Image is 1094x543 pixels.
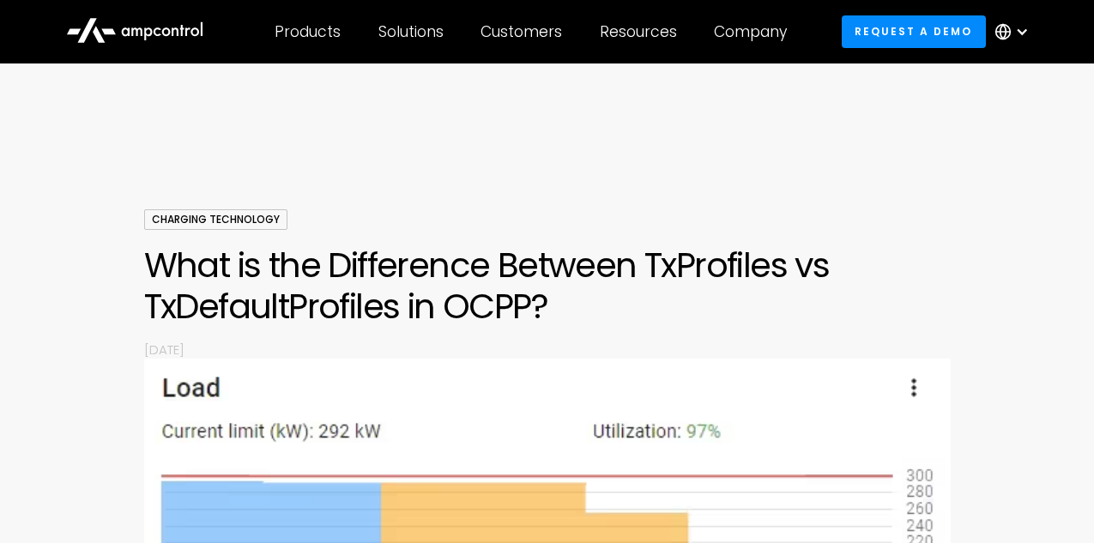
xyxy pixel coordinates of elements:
div: Solutions [378,22,444,41]
div: Products [275,22,341,41]
div: Customers [481,22,562,41]
div: Charging Technology [144,209,287,230]
div: Company [714,22,787,41]
p: [DATE] [144,341,951,359]
h1: What is the Difference Between TxProfiles vs TxDefaultProfiles in OCPP? [144,244,951,327]
div: Resources [600,22,677,41]
a: Request a demo [842,15,986,47]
